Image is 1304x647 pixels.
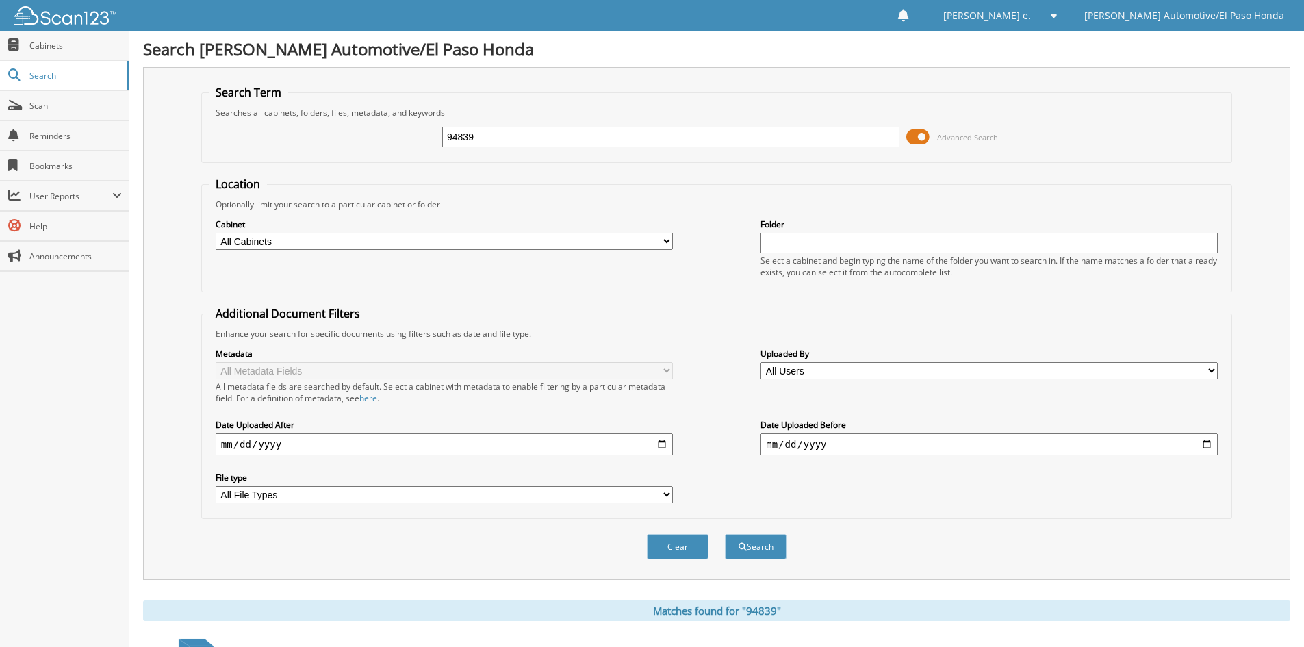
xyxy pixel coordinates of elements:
label: Metadata [216,348,673,359]
label: Date Uploaded Before [760,419,1218,431]
div: Matches found for "94839" [143,600,1290,621]
label: File type [216,472,673,483]
span: Advanced Search [937,132,998,142]
h1: Search [PERSON_NAME] Automotive/El Paso Honda [143,38,1290,60]
img: scan123-logo-white.svg [14,6,116,25]
span: [PERSON_NAME] Automotive/El Paso Honda [1084,12,1284,20]
span: Reminders [29,130,122,142]
span: Bookmarks [29,160,122,172]
label: Folder [760,218,1218,230]
input: end [760,433,1218,455]
div: All metadata fields are searched by default. Select a cabinet with metadata to enable filtering b... [216,381,673,404]
input: start [216,433,673,455]
legend: Search Term [209,85,288,100]
a: here [359,392,377,404]
span: Cabinets [29,40,122,51]
span: Scan [29,100,122,112]
button: Search [725,534,787,559]
legend: Additional Document Filters [209,306,367,321]
span: User Reports [29,190,112,202]
span: Search [29,70,120,81]
div: Searches all cabinets, folders, files, metadata, and keywords [209,107,1225,118]
legend: Location [209,177,267,192]
label: Cabinet [216,218,673,230]
span: Announcements [29,251,122,262]
label: Date Uploaded After [216,419,673,431]
div: Select a cabinet and begin typing the name of the folder you want to search in. If the name match... [760,255,1218,278]
label: Uploaded By [760,348,1218,359]
div: Enhance your search for specific documents using filters such as date and file type. [209,328,1225,340]
div: Optionally limit your search to a particular cabinet or folder [209,199,1225,210]
span: [PERSON_NAME] e. [943,12,1031,20]
button: Clear [647,534,708,559]
span: Help [29,220,122,232]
